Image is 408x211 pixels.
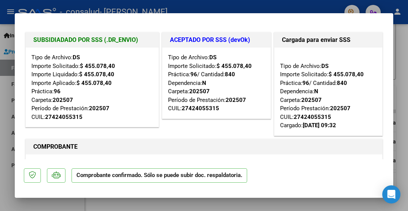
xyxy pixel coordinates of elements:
strong: [DATE] 09:32 [303,122,336,129]
div: 27424055315 [45,113,83,122]
div: 27424055315 [182,104,219,113]
h1: Cargada para enviar SSS [282,35,375,45]
div: 27424055315 [294,113,331,122]
strong: 202507 [53,97,73,103]
strong: 202507 [189,88,210,95]
strong: DS [321,63,329,69]
strong: $ 455.078,40 [329,71,364,78]
div: Tipo de Archivo: Importe Solicitado: Importe Liquidado: Importe Aplicado: Práctica: Carpeta: Perí... [31,53,153,121]
strong: 840 [225,71,235,78]
div: Open Intercom Messenger [382,185,400,203]
strong: 96 [54,88,61,95]
strong: $ 455.078,40 [79,71,114,78]
strong: 202507 [89,105,109,112]
strong: $ 455.078,40 [80,63,115,69]
strong: DS [73,54,80,61]
strong: 202507 [226,97,246,103]
div: Tipo de Archivo: Importe Solicitado: Práctica: / Cantidad: Dependencia: Carpeta: Período de Prest... [168,53,265,113]
strong: 202507 [301,97,322,103]
strong: 202507 [330,105,350,112]
strong: 96 [190,71,197,78]
strong: $ 455.078,40 [216,63,252,69]
strong: 840 [337,80,347,86]
div: Tipo de Archivo: Importe Solicitado: Práctica: / Cantidad: Dependencia: Carpeta: Período Prestaci... [280,53,377,130]
p: Comprobante confirmado. Sólo se puede subir doc. respaldatoria. [72,168,247,183]
strong: $ 455.078,40 [76,80,112,86]
strong: DS [209,54,216,61]
h1: ACEPTADO POR SSS (devOk) [170,35,263,45]
strong: COMPROBANTE [33,143,78,150]
strong: N [314,88,318,95]
strong: 96 [302,80,309,86]
strong: N [202,80,206,86]
h1: SUBSIDIADADO POR SSS (.DR_ENVIO) [33,35,151,45]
